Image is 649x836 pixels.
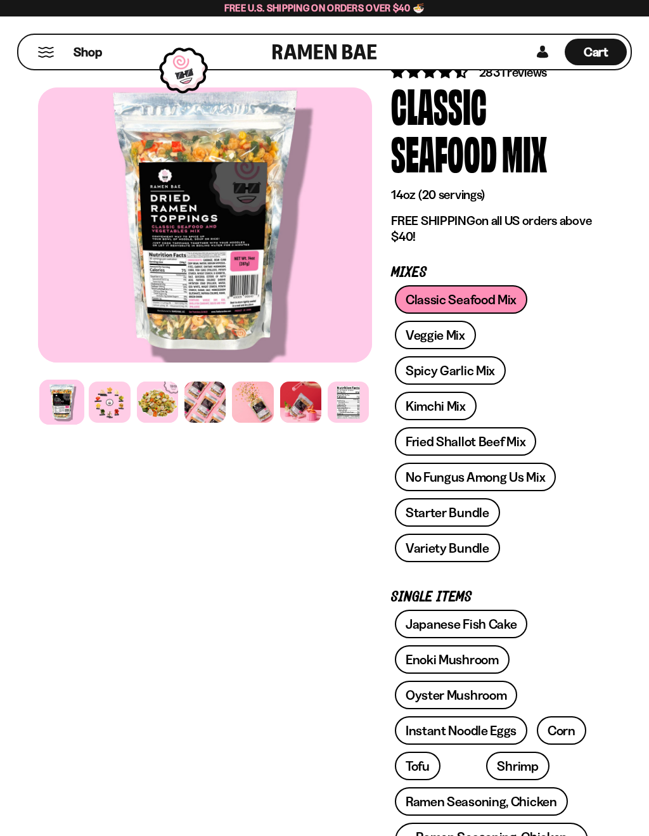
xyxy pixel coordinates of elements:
[395,392,477,420] a: Kimchi Mix
[391,591,592,603] p: Single Items
[395,716,527,745] a: Instant Noodle Eggs
[391,187,592,203] p: 14oz (20 servings)
[395,356,506,385] a: Spicy Garlic Mix
[537,716,586,745] a: Corn
[395,681,518,709] a: Oyster Mushroom
[395,534,500,562] a: Variety Bundle
[391,267,592,279] p: Mixes
[584,44,608,60] span: Cart
[565,35,627,69] div: Cart
[391,213,592,245] p: on all US orders above $40!
[391,81,487,129] div: Classic
[395,752,440,780] a: Tofu
[391,129,497,176] div: Seafood
[224,2,425,14] span: Free U.S. Shipping on Orders over $40 🍜
[37,47,55,58] button: Mobile Menu Trigger
[391,213,475,228] strong: FREE SHIPPING
[395,787,568,816] a: Ramen Seasoning, Chicken
[395,645,510,674] a: Enoki Mushroom
[486,752,549,780] a: Shrimp
[502,129,547,176] div: Mix
[395,498,500,527] a: Starter Bundle
[74,39,102,65] a: Shop
[395,610,528,638] a: Japanese Fish Cake
[395,427,536,456] a: Fried Shallot Beef Mix
[395,321,476,349] a: Veggie Mix
[395,463,556,491] a: No Fungus Among Us Mix
[74,44,102,61] span: Shop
